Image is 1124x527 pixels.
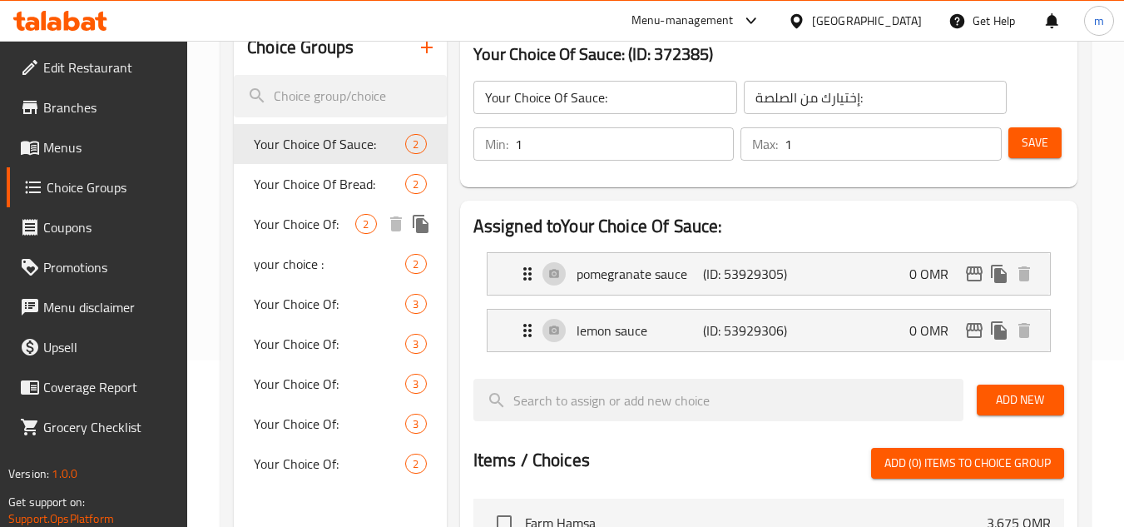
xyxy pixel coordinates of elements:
div: Your Choice Of Bread:2 [234,164,446,204]
span: Your Choice Of: [254,214,355,234]
div: Choices [355,214,376,234]
button: duplicate [409,211,433,236]
div: your choice :2 [234,244,446,284]
a: Upsell [7,327,188,367]
div: Menu-management [631,11,734,31]
button: duplicate [987,261,1012,286]
a: Coupons [7,207,188,247]
button: delete [1012,318,1037,343]
button: Save [1008,127,1062,158]
span: Your Choice Of: [254,454,405,474]
span: Branches [43,97,175,117]
span: Version: [8,463,49,485]
span: Coupons [43,217,175,237]
span: Promotions [43,257,175,277]
div: [GEOGRAPHIC_DATA] [812,12,922,30]
span: Menus [43,137,175,157]
a: Menus [7,127,188,167]
p: (ID: 53929305) [703,264,788,284]
button: edit [962,318,987,343]
span: 2 [406,456,425,472]
span: 2 [406,256,425,272]
span: Your Choice Of Bread: [254,174,405,194]
span: Choice Groups [47,177,175,197]
div: Your Choice Of:3 [234,284,446,324]
p: (ID: 53929306) [703,321,788,341]
p: Max: [752,134,778,154]
div: Your Choice Of:2 [234,444,446,484]
h2: Assigned to Your Choice Of Sauce: [473,214,1064,239]
p: lemon sauce [577,321,704,341]
a: Grocery Checklist [7,407,188,447]
span: 1.0.0 [52,463,77,485]
span: Upsell [43,337,175,357]
li: Expand [473,302,1064,359]
h2: Items / Choices [473,448,590,473]
button: duplicate [987,318,1012,343]
a: Menu disclaimer [7,287,188,327]
span: your choice : [254,254,405,274]
div: Your Choice Of Sauce:2 [234,124,446,164]
span: 3 [406,416,425,432]
span: 2 [406,137,425,152]
li: Expand [473,246,1064,302]
div: Your Choice Of:3 [234,324,446,364]
span: 3 [406,296,425,312]
h2: Choice Groups [247,35,354,60]
div: Choices [405,174,426,194]
span: Edit Restaurant [43,57,175,77]
span: Add (0) items to choice group [884,453,1051,474]
div: Choices [405,454,426,474]
span: 2 [356,216,375,232]
div: Choices [405,374,426,394]
div: Choices [405,294,426,314]
span: Grocery Checklist [43,417,175,437]
span: Your Choice Of: [254,334,405,354]
div: Your Choice Of:3 [234,364,446,404]
span: Menu disclaimer [43,297,175,317]
div: Choices [405,414,426,434]
button: delete [384,211,409,236]
span: Your Choice Of: [254,374,405,394]
span: Add New [990,390,1051,410]
p: Min: [485,134,508,154]
a: Promotions [7,247,188,287]
button: delete [1012,261,1037,286]
span: Save [1022,132,1048,153]
div: Your Choice Of:3 [234,404,446,444]
span: Your Choice Of Sauce: [254,134,405,154]
div: Your Choice Of:2deleteduplicate [234,204,446,244]
button: Add New [977,385,1064,415]
span: 3 [406,376,425,392]
a: Choice Groups [7,167,188,207]
div: Expand [488,310,1050,351]
button: edit [962,261,987,286]
a: Edit Restaurant [7,47,188,87]
span: Your Choice Of: [254,414,405,434]
span: Your Choice Of: [254,294,405,314]
span: Get support on: [8,491,85,513]
span: 3 [406,336,425,352]
p: 0 OMR [909,264,962,284]
a: Branches [7,87,188,127]
p: 0 OMR [909,321,962,341]
h3: Your Choice Of Sauce: (ID: 372385) [473,41,1064,67]
div: Choices [405,254,426,274]
input: search [473,379,963,421]
span: 2 [406,176,425,192]
input: search [234,75,446,117]
p: pomegranate sauce [577,264,704,284]
span: Coverage Report [43,377,175,397]
div: Expand [488,253,1050,295]
span: m [1094,12,1104,30]
a: Coverage Report [7,367,188,407]
button: Add (0) items to choice group [871,448,1064,479]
